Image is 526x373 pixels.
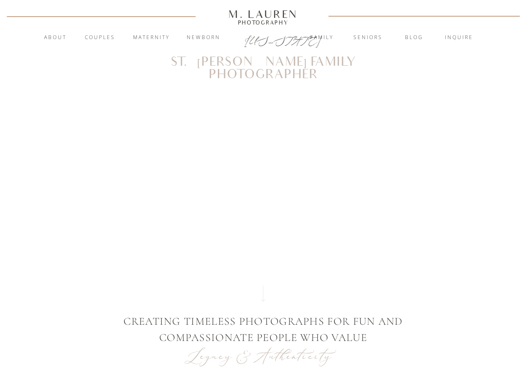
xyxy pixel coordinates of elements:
[225,20,301,25] a: Photography
[346,34,390,42] a: Seniors
[121,313,405,346] p: CREATING TIMELESS PHOTOGRAPHS FOR FUN AND COMPASSIONATE PEOPLE WHO VALUE
[40,34,72,42] a: About
[299,34,344,42] a: Family
[129,34,174,42] a: Maternity
[437,34,482,42] a: inquire
[392,34,437,42] a: blog
[181,34,226,42] a: Newborn
[188,346,339,367] p: Legacy & Authenticity
[134,56,393,68] h1: St. [PERSON_NAME] Family Photographer
[78,34,123,42] a: Couples
[244,34,282,44] a: [US_STATE]
[235,276,292,283] a: View Gallery
[204,10,323,19] a: M. Lauren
